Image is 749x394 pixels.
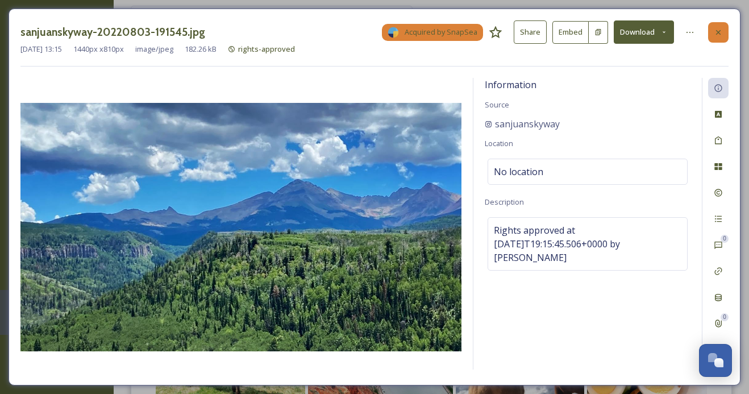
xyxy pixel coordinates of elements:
[485,138,513,148] span: Location
[614,20,674,44] button: Download
[494,223,681,264] span: Rights approved at [DATE]T19:15:45.506+0000 by [PERSON_NAME]
[20,44,62,55] span: [DATE] 13:15
[20,24,205,40] h3: sanjuanskyway-20220803-191545.jpg
[514,20,547,44] button: Share
[485,99,509,110] span: Source
[552,21,589,44] button: Embed
[73,44,124,55] span: 1440 px x 810 px
[135,44,173,55] span: image/jpeg
[485,117,560,131] a: sanjuanskyway
[20,103,461,351] img: 4e84e630f7c3895d1352a78da084cdc1501e803f11b117989c2a0f1cd3c8a6ea.jpg
[721,235,729,243] div: 0
[485,197,524,207] span: Description
[185,44,217,55] span: 182.26 kB
[494,165,543,179] span: No location
[495,117,560,131] span: sanjuanskyway
[721,313,729,321] div: 0
[388,27,399,38] img: snapsea-logo.png
[405,27,477,38] span: Acquired by SnapSea
[485,78,536,91] span: Information
[699,344,732,377] button: Open Chat
[238,44,295,54] span: rights-approved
